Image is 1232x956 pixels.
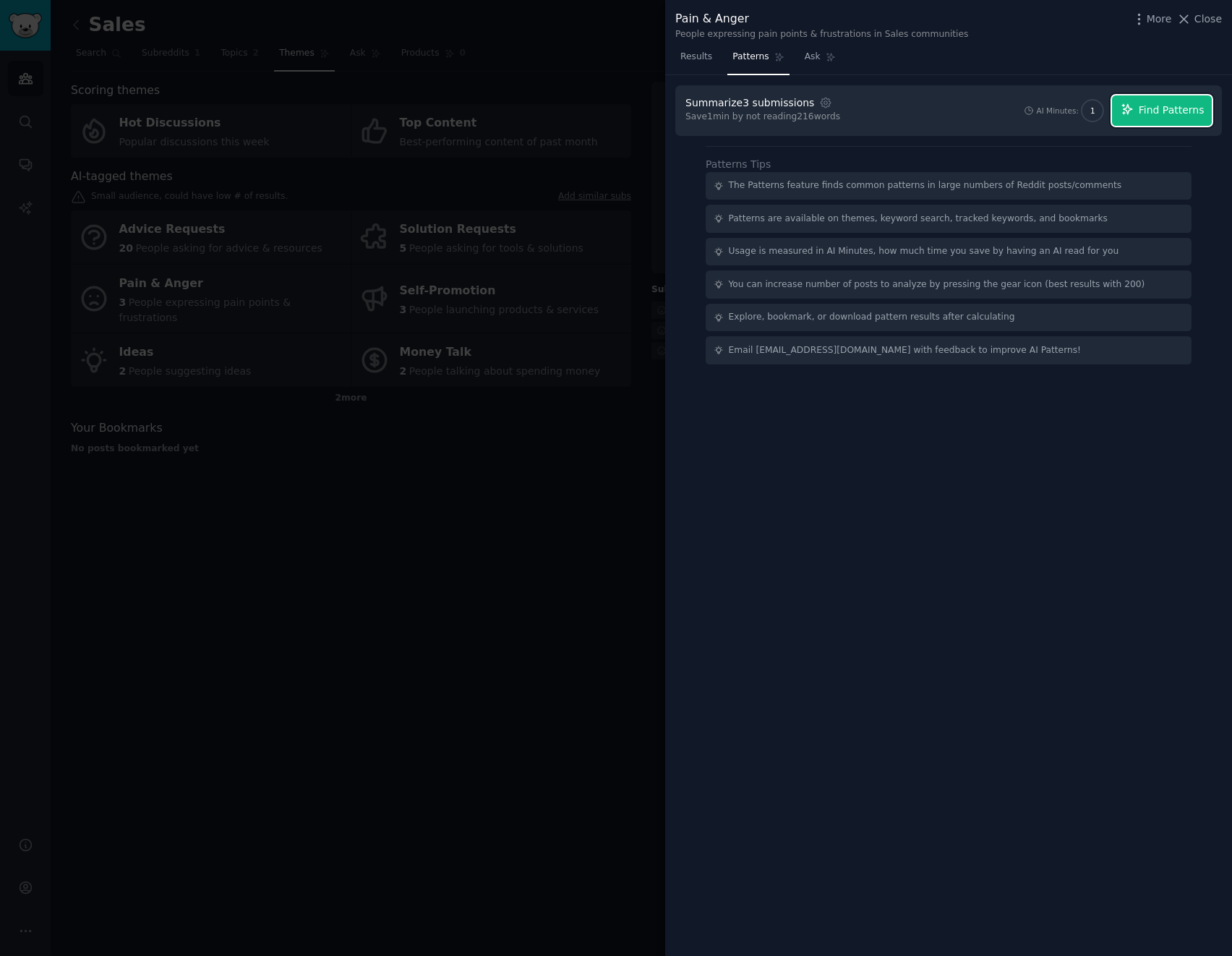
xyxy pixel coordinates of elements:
a: Patterns [727,46,789,75]
label: Patterns Tips [706,158,771,170]
a: Results [675,46,717,75]
div: Summarize 3 submissions [685,95,814,111]
button: Find Patterns [1112,95,1212,126]
span: Results [680,51,712,64]
button: More [1132,12,1172,27]
span: Close [1194,12,1222,27]
div: Save 1 min by not reading 216 words [685,111,840,124]
span: 1 [1090,106,1095,116]
div: Email [EMAIL_ADDRESS][DOMAIN_NAME] with feedback to improve AI Patterns! [729,344,1082,357]
span: Find Patterns [1139,103,1205,118]
div: Usage is measured in AI Minutes, how much time you save by having an AI read for you [729,245,1119,258]
div: Patterns are available on themes, keyword search, tracked keywords, and bookmarks [729,213,1108,226]
span: More [1147,12,1172,27]
div: AI Minutes: [1036,106,1079,116]
div: Explore, bookmark, or download pattern results after calculating [729,311,1015,324]
div: The Patterns feature finds common patterns in large numbers of Reddit posts/comments [729,179,1122,192]
div: Pain & Anger [675,10,968,28]
div: You can increase number of posts to analyze by pressing the gear icon (best results with 200) [729,278,1145,291]
div: People expressing pain points & frustrations in Sales communities [675,28,968,41]
button: Close [1176,12,1222,27]
a: Ask [800,46,841,75]
span: Ask [805,51,821,64]
span: Patterns [732,51,769,64]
